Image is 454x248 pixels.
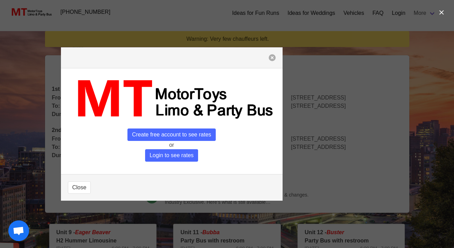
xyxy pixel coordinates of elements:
[68,141,276,149] p: or
[8,220,29,241] div: Open chat
[145,149,198,162] span: Login to see rates
[72,183,87,192] span: Close
[127,128,216,141] span: Create free account to see rates
[68,181,91,194] button: Close
[68,75,276,123] img: MT_logo_name.png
